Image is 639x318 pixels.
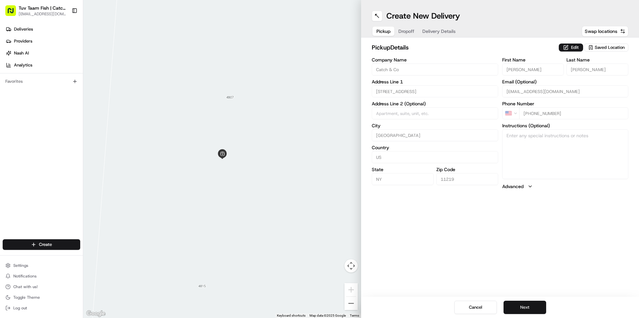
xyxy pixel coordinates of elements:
a: Terms [350,314,359,317]
label: Address Line 1 [372,79,498,84]
a: Analytics [3,60,83,70]
label: Instructions (Optional) [502,123,629,128]
label: Country [372,145,498,150]
button: [EMAIL_ADDRESS][DOMAIN_NAME] [19,11,66,17]
button: Saved Location [584,43,628,52]
button: Tuv Taam Fish | Catch & Co.[EMAIL_ADDRESS][DOMAIN_NAME] [3,3,69,19]
h2: pickup Details [372,43,555,52]
input: Apartment, suite, unit, etc. [372,107,498,119]
div: 💻 [56,97,62,102]
span: Swap locations [585,28,617,35]
button: Cancel [454,301,497,314]
a: 📗Knowledge Base [4,94,54,106]
button: Chat with us! [3,282,80,291]
img: Nash [7,7,20,20]
button: Notifications [3,271,80,281]
label: First Name [502,57,564,62]
label: Advanced [502,183,524,190]
input: Enter city [372,129,498,141]
button: Tuv Taam Fish | Catch & Co. [19,5,66,11]
input: Clear [17,43,110,50]
button: Next [504,301,546,314]
input: Enter address [372,85,498,97]
p: Welcome 👋 [7,27,121,37]
a: Providers [3,36,83,47]
span: Notifications [13,273,37,279]
input: Enter state [372,173,434,185]
button: Settings [3,261,80,270]
button: Edit [559,44,583,52]
button: Create [3,239,80,250]
span: Knowledge Base [13,96,51,103]
div: Favorites [3,76,80,87]
span: Analytics [14,62,32,68]
span: Settings [13,263,28,268]
label: State [372,167,434,172]
input: Enter first name [502,63,564,75]
img: Google [85,309,107,318]
span: API Documentation [63,96,107,103]
a: Open this area in Google Maps (opens a new window) [85,309,107,318]
span: Log out [13,305,27,311]
a: Nash AI [3,48,83,58]
button: Keyboard shortcuts [277,313,306,318]
span: Deliveries [14,26,33,32]
span: Nash AI [14,50,29,56]
input: Enter country [372,151,498,163]
span: Chat with us! [13,284,38,289]
h1: Create New Delivery [386,11,460,21]
label: Last Name [566,57,628,62]
input: Enter last name [566,63,628,75]
input: Enter zip code [436,173,498,185]
label: City [372,123,498,128]
span: Dropoff [398,28,414,35]
button: Log out [3,303,80,313]
span: Delivery Details [422,28,456,35]
button: Advanced [502,183,629,190]
button: Map camera controls [344,259,358,272]
span: Map data ©2025 Google [310,314,346,317]
button: Zoom out [344,297,358,310]
label: Email (Optional) [502,79,629,84]
span: Create [39,242,52,248]
span: Saved Location [595,45,625,51]
button: Start new chat [113,65,121,73]
button: Toggle Theme [3,293,80,302]
label: Address Line 2 (Optional) [372,101,498,106]
img: 1736555255976-a54dd68f-1ca7-489b-9aae-adbdc363a1c4 [7,63,19,75]
div: Start new chat [23,63,109,70]
a: Deliveries [3,24,83,35]
label: Zip Code [436,167,498,172]
div: We're available if you need us! [23,70,84,75]
button: Swap locations [582,26,628,37]
button: Zoom in [344,283,358,296]
div: 📗 [7,97,12,102]
label: Phone Number [502,101,629,106]
input: Enter email address [502,85,629,97]
label: Company Name [372,57,498,62]
input: Enter phone number [519,107,629,119]
span: Pickup [376,28,390,35]
span: Providers [14,38,32,44]
a: Powered byPylon [47,112,81,118]
input: Enter company name [372,63,498,75]
span: Toggle Theme [13,295,40,300]
a: 💻API Documentation [54,94,109,106]
span: Pylon [66,113,81,118]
